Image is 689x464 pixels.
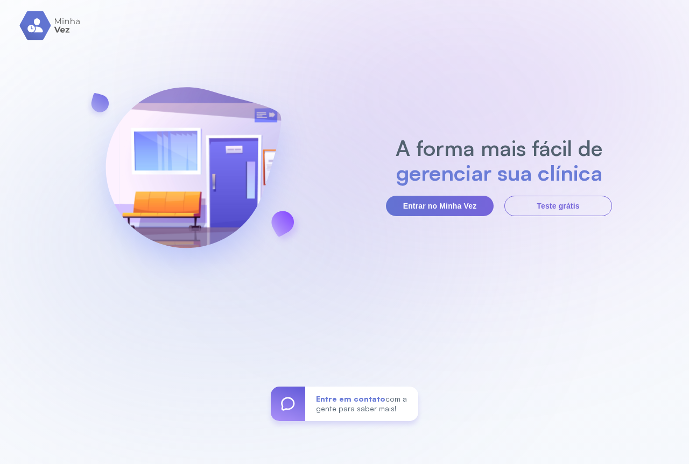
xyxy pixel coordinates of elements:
span: Entre em contato [316,394,385,403]
button: Entrar no Minha Vez [386,196,494,216]
h2: gerenciar sua clínica [390,160,608,185]
h2: A forma mais fácil de [390,135,608,160]
div: com a gente para saber mais! [305,387,418,421]
button: Teste grátis [504,196,612,216]
img: logo.svg [19,11,81,40]
img: banner-login.svg [77,59,310,292]
a: Entre em contatocom a gente para saber mais! [271,387,418,421]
